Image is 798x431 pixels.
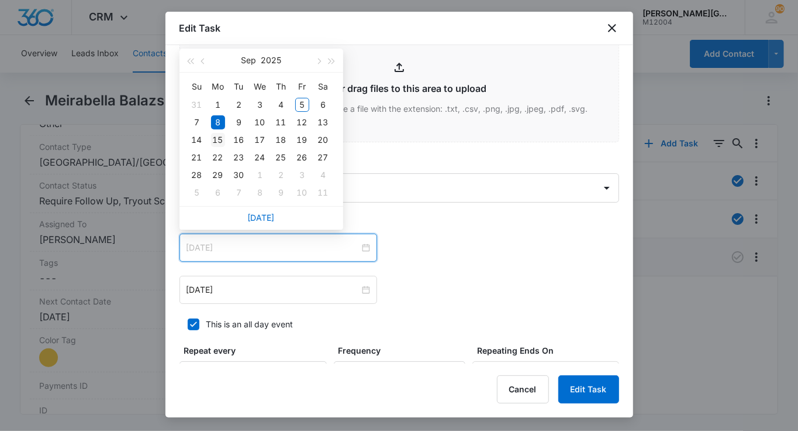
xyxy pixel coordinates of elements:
div: 6 [211,186,225,200]
th: Sa [313,77,334,96]
td: 2025-10-05 [186,184,208,201]
td: 2025-09-06 [313,96,334,114]
div: 17 [253,133,267,147]
input: Number [179,361,327,389]
td: 2025-09-07 [186,114,208,131]
h1: Edit Task [179,21,221,35]
div: 31 [190,98,204,112]
td: 2025-09-25 [271,149,292,166]
td: 2025-09-29 [208,166,229,184]
div: 5 [190,186,204,200]
td: 2025-09-18 [271,131,292,149]
td: 2025-09-12 [292,114,313,131]
label: Repeat every [184,344,331,357]
td: 2025-09-03 [250,96,271,114]
td: 2025-09-16 [229,131,250,149]
td: 2025-09-04 [271,96,292,114]
button: Edit Task [558,375,619,403]
button: Cancel [497,375,549,403]
div: 30 [232,168,246,182]
td: 2025-09-20 [313,131,334,149]
div: 15 [211,133,225,147]
div: 14 [190,133,204,147]
div: 11 [274,115,288,129]
td: 2025-10-08 [250,184,271,201]
th: Th [271,77,292,96]
label: Frequency [338,344,471,357]
td: 2025-09-19 [292,131,313,149]
td: 2025-10-09 [271,184,292,201]
div: 10 [253,115,267,129]
td: 2025-09-05 [292,96,313,114]
td: 2025-09-02 [229,96,250,114]
button: close [605,21,619,35]
th: Mo [208,77,229,96]
div: 2 [232,98,246,112]
label: Time span [184,217,624,229]
th: Fr [292,77,313,96]
td: 2025-10-11 [313,184,334,201]
td: 2025-10-03 [292,166,313,184]
div: 8 [211,115,225,129]
td: 2025-08-31 [186,96,208,114]
div: 9 [274,186,288,200]
td: 2025-10-04 [313,166,334,184]
td: 2025-09-17 [250,131,271,149]
div: 23 [232,150,246,165]
th: Tu [229,77,250,96]
td: 2025-10-02 [271,166,292,184]
th: We [250,77,271,96]
td: 2025-09-14 [186,131,208,149]
td: 2025-09-30 [229,166,250,184]
div: 2 [274,168,288,182]
td: 2025-09-01 [208,96,229,114]
div: 10 [295,186,309,200]
div: 3 [295,168,309,182]
td: 2025-09-28 [186,166,208,184]
td: 2025-10-01 [250,166,271,184]
td: 2025-10-06 [208,184,229,201]
div: 27 [316,150,330,165]
button: Sep [241,49,256,72]
div: 1 [253,168,267,182]
div: 1 [211,98,225,112]
div: 8 [253,186,267,200]
div: 9 [232,115,246,129]
td: 2025-09-10 [250,114,271,131]
a: [DATE] [248,213,275,223]
div: 26 [295,150,309,165]
div: 6 [316,98,330,112]
div: 25 [274,150,288,165]
div: 18 [274,133,288,147]
th: Su [186,77,208,96]
div: 4 [316,168,330,182]
div: 7 [190,115,204,129]
div: 5 [295,98,309,112]
td: 2025-09-27 [313,149,334,166]
div: 4 [274,98,288,112]
div: 20 [316,133,330,147]
button: 2025 [261,49,281,72]
div: 28 [190,168,204,182]
td: 2025-10-10 [292,184,313,201]
input: Sep 8, 2025 [186,283,360,296]
td: 2025-09-21 [186,149,208,166]
td: 2025-09-24 [250,149,271,166]
td: 2025-09-23 [229,149,250,166]
td: 2025-10-07 [229,184,250,201]
label: Assigned to [184,156,624,169]
div: 22 [211,150,225,165]
td: 2025-09-09 [229,114,250,131]
td: 2025-09-13 [313,114,334,131]
div: 29 [211,168,225,182]
div: This is an all day event [206,318,293,330]
td: 2025-09-22 [208,149,229,166]
div: 11 [316,186,330,200]
td: 2025-09-26 [292,149,313,166]
div: 24 [253,150,267,165]
div: 21 [190,150,204,165]
div: 16 [232,133,246,147]
td: 2025-09-08 [208,114,229,131]
div: 7 [232,186,246,200]
input: Sep 8, 2025 [186,241,360,254]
